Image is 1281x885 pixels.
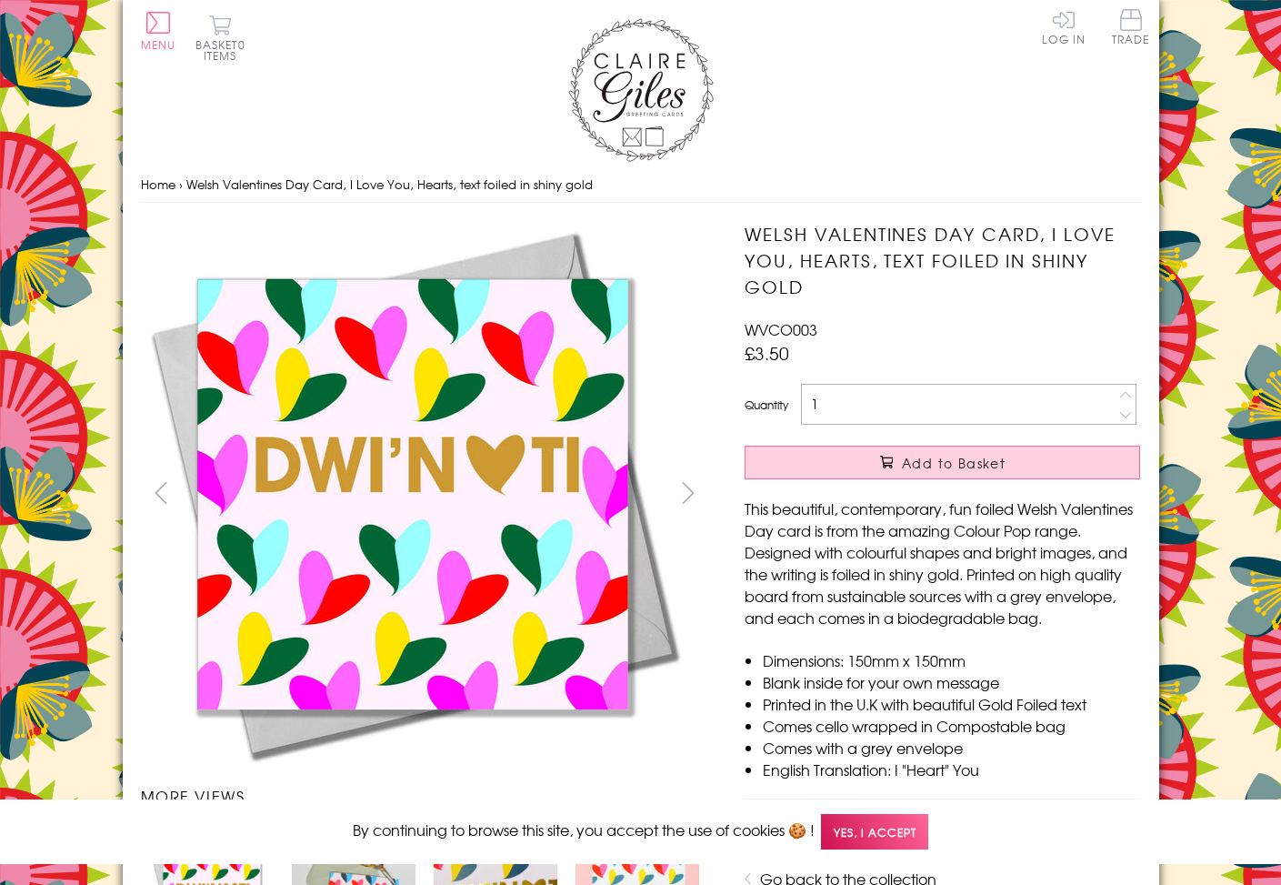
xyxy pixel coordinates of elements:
[745,221,1140,299] h1: Welsh Valentines Day Card, I Love You, Hearts, text foiled in shiny gold
[745,397,788,413] label: Quantity
[745,318,817,340] span: WVCO003
[1042,9,1086,45] a: Log In
[763,693,1140,715] li: Printed in the U.K with beautiful Gold Foiled text
[179,176,183,193] span: ›
[140,221,686,767] img: Welsh Valentines Day Card, I Love You, Hearts, text foiled in shiny gold
[763,737,1140,759] li: Comes with a grey envelope
[195,15,245,61] button: Basket0 items
[763,759,1140,780] li: English Translation: I "Heart" You
[141,12,176,50] button: Menu
[1112,9,1150,48] a: Trade
[141,166,1141,204] nav: breadcrumbs
[667,472,708,513] button: next
[745,446,1140,479] button: Add to Basket
[186,176,593,193] span: Welsh Valentines Day Card, I Love You, Hearts, text foiled in shiny gold
[568,18,714,162] img: Claire Giles Greetings Cards
[745,498,1140,629] p: This beautiful, contemporary, fun foiled Welsh Valentines Day card is from the amazing Colour Pop...
[763,649,1140,671] li: Dimensions: 150mm x 150mm
[763,671,1140,693] li: Blank inside for your own message
[141,36,176,53] span: Menu
[745,340,789,366] span: £3.50
[141,785,709,807] h3: More views
[821,814,928,850] span: Yes, I accept
[902,454,1006,472] span: Add to Basket
[763,715,1140,737] li: Comes cello wrapped in Compostable bag
[1112,9,1150,45] span: Trade
[141,472,182,513] button: prev
[708,221,1254,767] img: Welsh Valentines Day Card, I Love You, Hearts, text foiled in shiny gold
[141,176,175,193] a: Home
[204,36,245,64] span: 0 items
